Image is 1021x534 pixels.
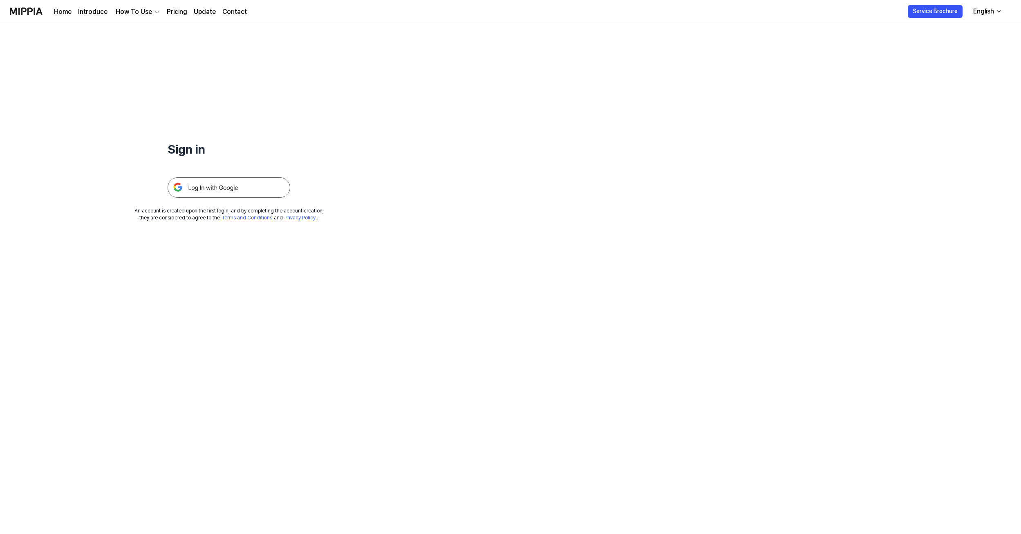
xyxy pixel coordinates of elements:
[194,7,216,17] a: Update
[134,208,324,221] div: An account is created upon the first login, and by completing the account creation, they are cons...
[167,7,187,17] a: Pricing
[908,5,963,18] button: Service Brochure
[222,7,247,17] a: Contact
[967,3,1007,20] button: English
[284,215,316,221] a: Privacy Policy
[114,7,154,17] div: How To Use
[168,141,290,158] h1: Sign in
[972,7,996,16] div: English
[54,7,72,17] a: Home
[78,7,107,17] a: Introduce
[114,7,160,17] button: How To Use
[168,177,290,198] img: 구글 로그인 버튼
[222,215,272,221] a: Terms and Conditions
